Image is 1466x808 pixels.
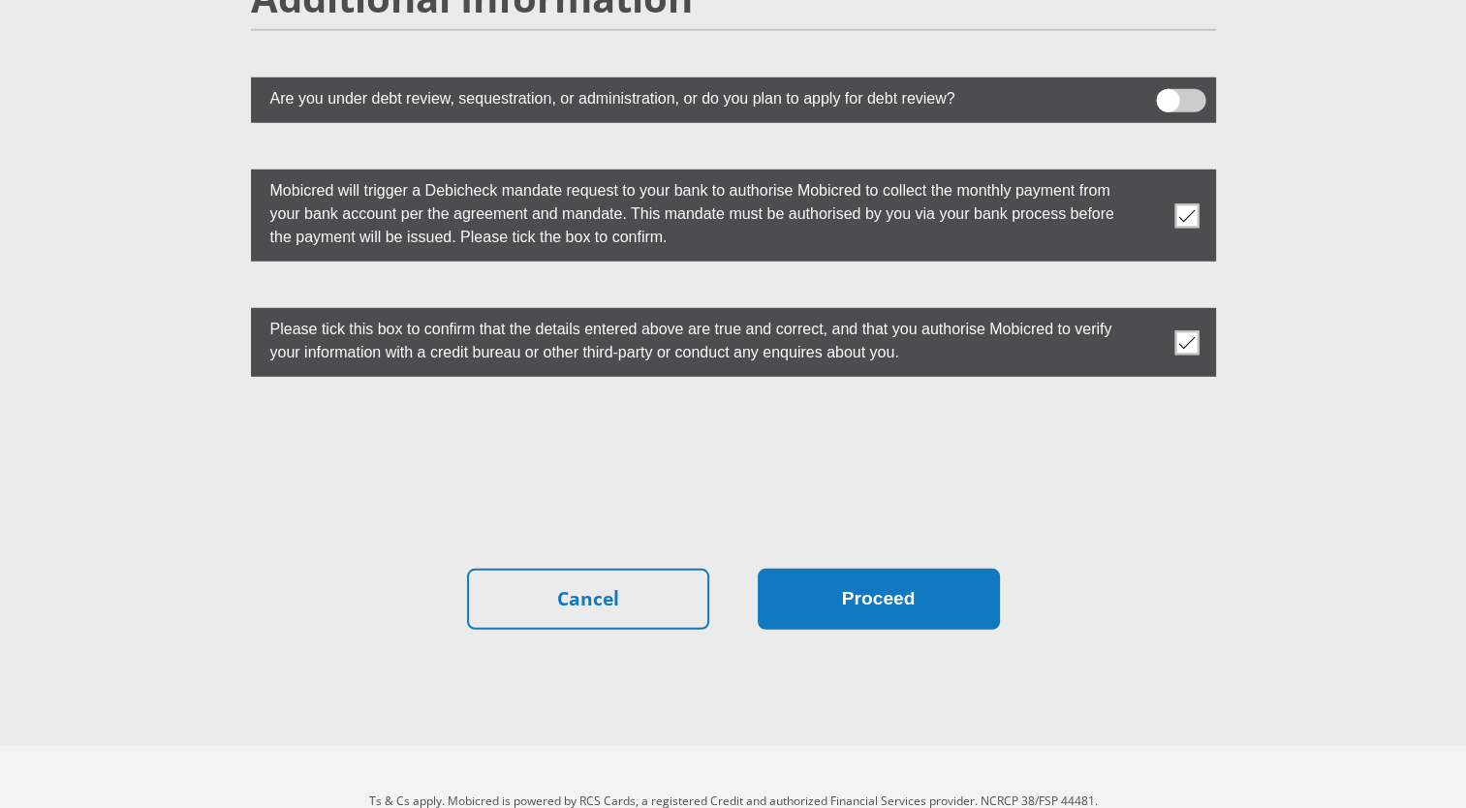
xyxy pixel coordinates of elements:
[586,423,881,499] iframe: reCAPTCHA
[467,569,709,630] a: Cancel
[251,170,1119,254] label: Mobicred will trigger a Debicheck mandate request to your bank to authorise Mobicred to collect t...
[251,308,1119,369] label: Please tick this box to confirm that the details entered above are true and correct, and that you...
[251,78,1119,115] label: Are you under debt review, sequestration, or administration, or do you plan to apply for debt rev...
[758,569,1000,630] button: Proceed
